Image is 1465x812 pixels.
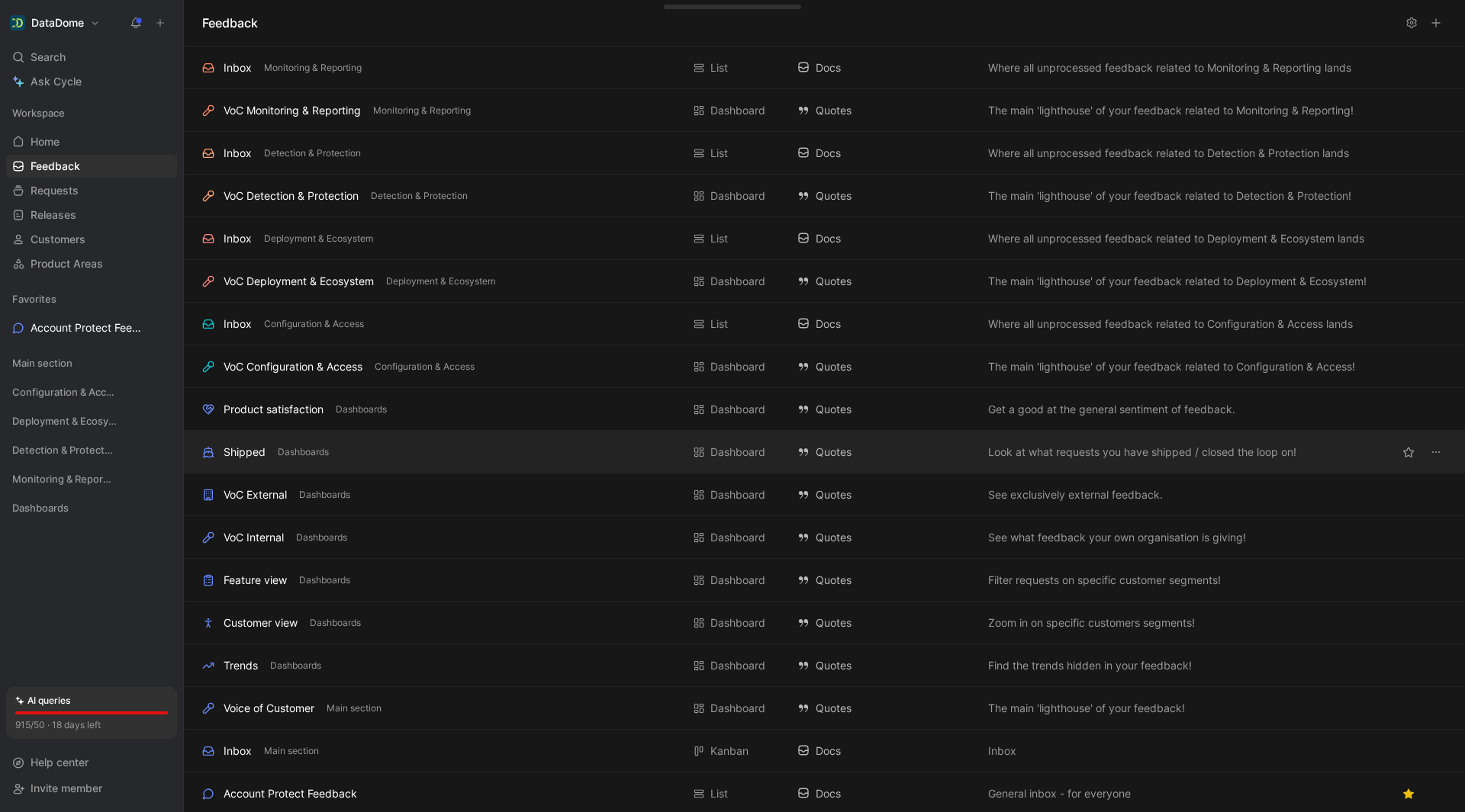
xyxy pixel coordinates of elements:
[797,486,973,504] div: Quotes
[6,287,177,310] div: Favorites
[6,409,177,432] div: Deployment & Ecosystem
[224,229,252,248] div: Inbox
[373,103,471,118] span: Monitoring & Reporting
[988,571,1221,589] span: Filter requests on specific customer segments!
[270,658,321,673] span: Dashboards
[310,615,361,631] span: Dashboards
[31,134,60,149] span: Home
[6,380,177,408] div: Configuration & Access
[985,785,1134,803] button: General inbox - for everyone
[710,59,728,77] div: List
[370,104,474,117] button: Monitoring & Reporting
[296,488,353,502] button: Dashboards
[31,756,89,769] span: Help center
[31,320,143,335] span: Account Protect Feedback
[371,188,468,204] span: Detection & Protection
[710,785,728,803] div: List
[10,15,25,30] img: DataDome
[224,699,314,717] div: Voice of Customer
[184,516,1465,559] div: VoC InternalDashboardsDashboard QuotesSee what feedback your own organisation is giving!View actions
[988,614,1195,632] span: Zoom in on specific customers segments!
[985,656,1195,675] button: Find the trends hidden in your feedback!
[184,730,1465,772] div: InboxMain sectionKanban DocsInboxView actions
[797,699,973,717] div: Quotes
[985,443,1299,461] button: Look at what requests you have shipped / closed the loop on!
[184,388,1465,431] div: Product satisfactionDashboardsDashboard QuotesGet a good at the general sentiment of feedback.Vie...
[985,101,1357,120] button: The main 'lighthouse' of your feedback related to Monitoring & Reporting!
[797,272,973,290] div: Quotes
[710,229,728,248] div: List
[261,232,376,246] button: Deployment & Ecosystem
[368,189,471,203] button: Detection & Protection
[988,187,1351,205] span: The main 'lighthouse' of your feedback related to Detection & Protection!
[797,400,973,419] div: Quotes
[985,144,1352,162] button: Where all unprocessed feedback related to Detection & Protection lands
[12,384,115,400] span: Configuration & Access
[710,358,765,376] div: Dashboard
[6,70,177,93] a: Ask Cycle
[261,61,365,75] button: Monitoring & Reporting
[6,409,177,437] div: Deployment & Ecosystem
[6,46,177,69] div: Search
[224,656,258,675] div: Trends
[261,146,364,160] button: Detection & Protection
[985,187,1354,205] button: The main 'lighthouse' of your feedback related to Detection & Protection!
[224,400,324,419] div: Product satisfaction
[797,144,973,162] div: Docs
[184,89,1465,132] div: VoC Monitoring & ReportingMonitoring & ReportingDashboard QuotesThe main 'lighthouse' of your fee...
[797,443,973,461] div: Quotes
[327,701,382,716] span: Main section
[985,742,1019,760] button: Inbox
[710,443,765,461] div: Dashboard
[797,358,973,376] div: Quotes
[6,179,177,202] a: Requests
[31,72,82,91] span: Ask Cycle
[12,105,65,120] span: Workspace
[988,656,1192,675] span: Find the trends hidden in your feedback!
[710,486,765,504] div: Dashboard
[985,400,1238,419] button: Get a good at the general sentiment of feedback.
[797,614,973,632] div: Quotes
[985,614,1198,632] button: Zoom in on specific customers segments!
[31,207,76,223] span: Releases
[293,531,350,544] button: Dashboards
[6,467,177,495] div: Monitoring & Reporting
[6,496,177,524] div: Dashboards
[12,413,117,428] span: Deployment & Ecosystem
[710,187,765,205] div: Dashboard
[375,359,475,374] span: Configuration & Access
[6,155,177,178] a: Feedback
[224,59,252,77] div: Inbox
[12,355,72,371] span: Main section
[336,402,387,417] span: Dashboards
[372,360,478,374] button: Configuration & Access
[988,699,1185,717] span: The main 'lighthouse' of your feedback!
[797,101,973,120] div: Quotes
[224,614,298,632] div: Customer view
[988,785,1131,803] span: General inbox - for everyone
[15,717,101,733] div: 915/50 · 18 days left
[12,442,114,457] span: Detection & Protection
[985,571,1224,589] button: Filter requests on specific customer segments!
[988,272,1367,290] span: The main 'lighthouse' of your feedback related to Deployment & Ecosystem!
[985,528,1249,547] button: See what feedback your own organisation is giving!
[184,345,1465,388] div: VoC Configuration & AccessConfiguration & AccessDashboard QuotesThe main 'lighthouse' of your fee...
[710,656,765,675] div: Dashboard
[224,187,359,205] div: VoC Detection & Protection
[264,231,373,246] span: Deployment & Ecosystem
[988,229,1364,248] span: Where all unprocessed feedback related to Deployment & Ecosystem lands
[6,351,177,379] div: Main section
[264,316,364,332] span: Configuration & Access
[333,403,390,416] button: Dashboards
[386,274,495,289] span: Deployment & Ecosystem
[6,316,177,339] a: Account Protect Feedback
[6,351,177,374] div: Main section
[184,217,1465,260] div: InboxDeployment & EcosystemList DocsWhere all unprocessed feedback related to Deployment & Ecosys...
[6,467,177,490] div: Monitoring & Reporting
[797,528,973,547] div: Quotes
[184,473,1465,516] div: VoC ExternalDashboardsDashboard QuotesSee exclusively external feedback.View actions
[6,130,177,153] a: Home
[710,571,765,589] div: Dashboard
[12,291,56,307] span: Favorites
[6,12,104,34] button: DataDomeDataDome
